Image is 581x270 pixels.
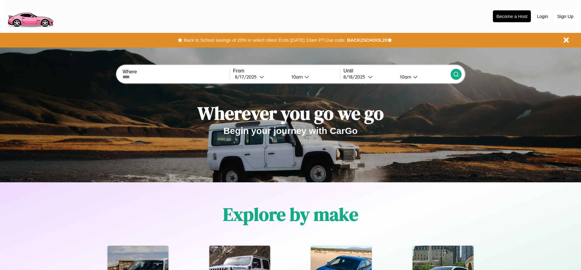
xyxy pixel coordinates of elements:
b: BACK2SCHOOL20 [347,37,387,43]
button: 10am [287,74,340,80]
label: Where [122,69,229,75]
button: Back to School savings of 20% in select cities! Ends [DATE] 10am PT.Use code: [182,36,347,44]
label: Until [343,68,450,74]
div: 10am [397,74,413,80]
label: From [233,68,340,74]
div: 10am [288,74,304,80]
h1: Explore by make [223,202,358,227]
button: Become a Host [493,10,531,22]
button: 10am [395,74,450,80]
div: 8 / 18 / 2025 [343,74,368,80]
div: 8 / 17 / 2025 [235,74,260,80]
button: 8/17/2025 [233,74,287,80]
button: Sign Up [554,11,576,22]
img: logo [5,3,56,29]
button: Login [534,11,551,22]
